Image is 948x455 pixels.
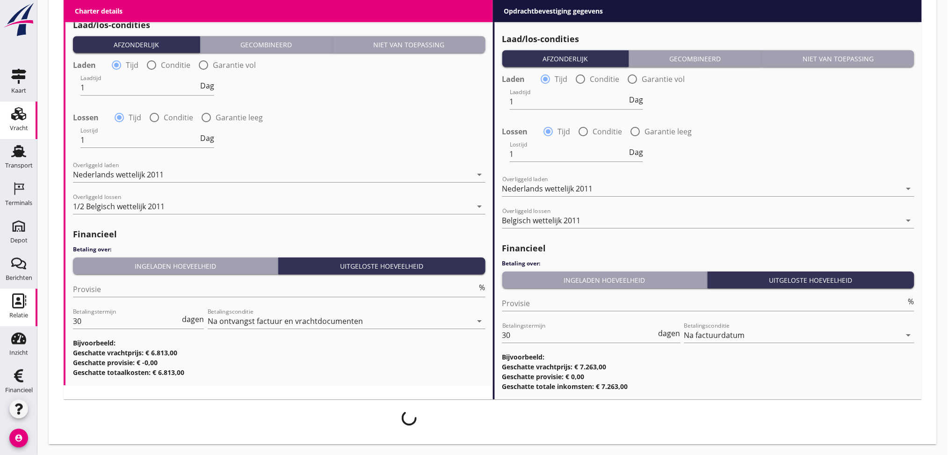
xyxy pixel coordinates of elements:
h3: Bijvoorbeeld: [502,352,915,362]
i: arrow_drop_down [474,201,485,212]
input: Vanaf [502,4,636,19]
div: Uitgeloste hoeveelheid [282,261,481,271]
input: Stapgrootte [637,4,771,19]
span: Dag [200,134,214,142]
label: Garantie vol [213,60,256,70]
i: arrow_drop_down [903,330,914,341]
div: Inzicht [9,350,28,356]
div: Na ontvangst factuur en vrachtdocumenten [208,317,363,325]
h4: Betaling over: [73,245,485,254]
i: arrow_drop_down [474,169,485,180]
strong: Lossen [502,127,528,136]
label: Conditie [161,60,190,70]
i: arrow_drop_down [903,183,914,194]
h2: Financieel [73,228,485,241]
i: arrow_drop_down [903,215,914,226]
h3: Geschatte totale inkomsten: € 7.263,00 [502,382,915,391]
h3: Geschatte vrachtprijs: € 7.263,00 [502,362,915,372]
div: Terminals [5,200,32,206]
button: Ingeladen hoeveelheid [502,272,708,288]
button: Afzonderlijk [502,50,630,67]
input: Betalingstermijn [73,314,180,329]
button: Gecombineerd [200,36,333,53]
div: % [478,284,485,291]
div: Vracht [10,125,28,131]
div: Niet van toepassing [766,54,911,64]
button: Niet van toepassing [333,36,485,53]
div: Financieel [5,387,33,393]
input: Provisie [73,282,478,297]
div: Belgisch wettelijk 2011 [502,216,581,225]
h3: Geschatte totaalkosten: € 6.813,00 [73,367,485,377]
h3: Geschatte provisie: € 0,00 [502,372,915,382]
strong: Laden [502,74,525,84]
input: Betalingstermijn [502,328,657,343]
button: Uitgeloste hoeveelheid [278,257,485,274]
input: Laadtijd [510,94,628,109]
div: Gecombineerd [633,54,758,64]
div: Ingeladen hoeveelheid [506,275,703,285]
div: Afzonderlijk [506,54,625,64]
button: Gecombineerd [629,50,762,67]
div: Nederlands wettelijk 2011 [502,184,593,193]
div: Niet van toepassing [337,40,482,50]
div: Gecombineerd [204,40,329,50]
div: Transport [5,162,33,169]
div: Depot [10,237,28,243]
button: Uitgeloste hoeveelheid [708,272,914,288]
strong: Lossen [73,113,99,122]
div: Kaart [11,88,26,94]
div: Afzonderlijk [77,40,196,50]
span: Dag [629,96,643,103]
label: Conditie [593,127,622,136]
h3: Geschatte provisie: € -0,00 [73,358,485,367]
input: Provisie [502,296,907,311]
label: Garantie leeg [645,127,692,136]
div: Na factuurdatum [684,331,745,339]
h2: Laad/los-condities [73,19,485,31]
label: Tijd [558,127,571,136]
input: Lostijd [80,132,198,147]
div: 1/2 Belgisch wettelijk 2011 [73,202,165,211]
label: Conditie [590,74,620,84]
label: Tijd [126,60,138,70]
button: Afzonderlijk [73,36,200,53]
button: Niet van toepassing [762,50,915,67]
h3: Geschatte vrachtprijs: € 6.813,00 [73,348,485,358]
div: Nederlands wettelijk 2011 [73,170,164,179]
label: Conditie [164,113,193,122]
input: Laadtijd [80,80,198,95]
label: Garantie leeg [216,113,263,122]
div: Relatie [9,312,28,318]
label: Tijd [129,113,141,122]
div: Berichten [6,275,32,281]
label: Garantie vol [642,74,685,84]
div: Ingeladen hoeveelheid [77,261,274,271]
h2: Laad/los-condities [502,33,915,45]
div: dagen [180,316,204,323]
span: Dag [629,148,643,156]
span: Dag [200,82,214,89]
img: logo-small.a267ee39.svg [2,2,36,37]
div: € [773,6,779,17]
h4: Betaling over: [502,259,915,268]
i: arrow_drop_down [474,316,485,327]
h3: Bijvoorbeeld: [73,338,485,348]
input: Lostijd [510,147,628,161]
div: dagen [657,330,680,337]
div: Uitgeloste hoeveelheid [711,275,911,285]
div: % [906,298,914,305]
h2: Financieel [502,242,915,255]
input: Toeslag/stap [779,4,913,19]
i: account_circle [9,429,28,448]
strong: Laden [73,60,96,70]
button: Ingeladen hoeveelheid [73,257,278,274]
label: Tijd [555,74,568,84]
